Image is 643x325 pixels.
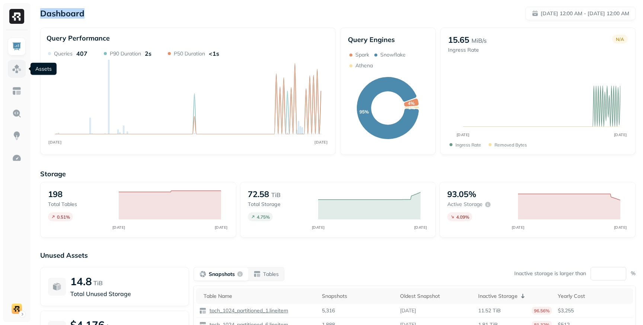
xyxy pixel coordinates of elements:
img: Insights [12,131,22,141]
div: Oldest Snapshot [400,293,472,300]
p: Active storage [447,201,483,208]
p: Snowflake [380,51,406,58]
p: 2s [145,50,151,57]
text: 4% [408,100,415,106]
tspan: [DATE] [314,140,327,145]
tspan: [DATE] [614,132,627,137]
tspan: [DATE] [214,225,227,230]
p: <1s [209,50,219,57]
p: TiB [271,190,281,199]
p: Storage [40,170,636,178]
p: 407 [76,50,87,57]
p: MiB/s [471,36,487,45]
tspan: [DATE] [511,225,524,230]
p: Queries [54,50,73,57]
p: 198 [48,189,63,199]
p: 96.56% [532,307,552,315]
p: 0.51 % [57,214,70,220]
p: Athena [355,62,373,69]
img: Query Explorer [12,109,22,118]
a: tpch_1024_partitioned_1.lineitem [207,307,288,314]
p: N/A [616,36,624,42]
img: Assets [12,64,22,74]
p: TiB [93,279,103,287]
p: 11.52 TiB [478,307,501,314]
p: Spark [355,51,369,58]
text: 1% [409,105,415,110]
p: $3,255 [558,307,630,314]
p: 5,316 [322,307,335,314]
p: % [631,270,636,277]
tspan: [DATE] [48,140,61,145]
p: Ingress Rate [455,142,481,148]
p: [DATE] 12:00 AM - [DATE] 12:00 AM [541,10,629,17]
img: demo [12,303,22,314]
p: Query Engines [348,35,428,44]
p: 15.65 [448,35,469,45]
tspan: [DATE] [414,225,427,230]
p: Total storage [248,201,311,208]
button: [DATE] 12:00 AM - [DATE] 12:00 AM [525,7,636,20]
tspan: [DATE] [312,225,325,230]
p: 14.8 [70,275,92,288]
p: Removed bytes [495,142,527,148]
p: P50 Duration [174,50,205,57]
tspan: [DATE] [112,225,125,230]
img: Asset Explorer [12,86,22,96]
text: 95% [359,109,369,115]
p: Total Unused Storage [70,289,181,298]
div: Yearly Cost [558,293,630,300]
p: Inactive storage is larger than [514,270,586,277]
p: Dashboard [40,8,84,19]
p: Ingress Rate [448,46,487,54]
p: 4.75 % [257,214,270,220]
p: Inactive Storage [478,293,518,300]
p: 72.58 [248,189,269,199]
img: table [199,307,207,315]
p: tpch_1024_partitioned_1.lineitem [208,307,288,314]
p: P90 Duration [110,50,141,57]
img: Ryft [9,9,24,24]
p: Total tables [48,201,111,208]
img: Optimization [12,153,22,163]
p: [DATE] [400,307,416,314]
img: Dashboard [12,42,22,51]
p: 4.09 % [456,214,469,220]
p: Unused Assets [40,251,636,260]
tspan: [DATE] [456,132,469,137]
div: Snapshots [322,293,394,300]
div: Table Name [204,293,316,300]
p: Tables [263,271,279,278]
div: Assets [31,63,57,75]
tspan: [DATE] [614,225,627,230]
p: Query Performance [47,34,110,42]
p: Snapshots [209,271,235,278]
p: 93.05% [447,189,476,199]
